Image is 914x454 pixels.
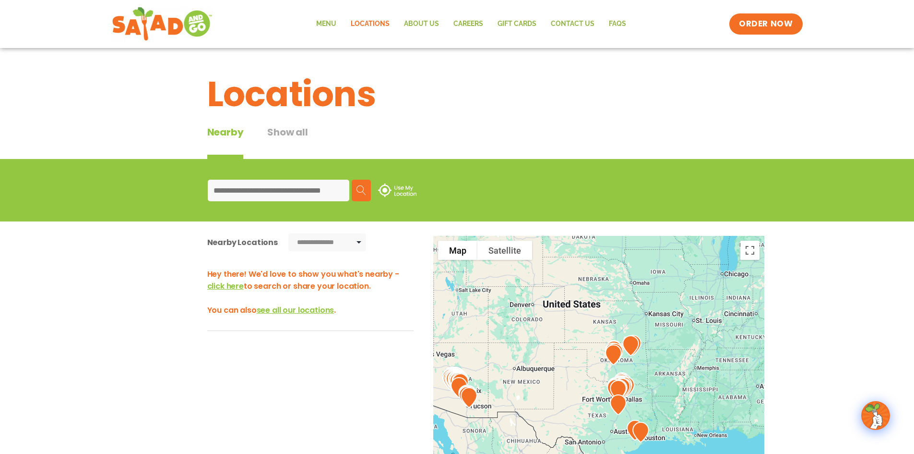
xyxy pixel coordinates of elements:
span: see all our locations [257,305,334,316]
a: ORDER NOW [729,13,802,35]
img: new-SAG-logo-768×292 [112,5,213,43]
span: click here [207,281,244,292]
div: Nearby [207,125,244,159]
a: Careers [446,13,490,35]
h3: Hey there! We'd love to show you what's nearby - to search or share your location. You can also . [207,268,414,316]
span: ORDER NOW [739,18,793,30]
div: Tabbed content [207,125,332,159]
a: Menu [309,13,344,35]
h1: Locations [207,68,707,120]
button: Show street map [438,241,477,260]
button: Show all [267,125,308,159]
button: Toggle fullscreen view [740,241,760,260]
button: Show satellite imagery [477,241,532,260]
a: Locations [344,13,397,35]
a: Contact Us [544,13,602,35]
img: use-location.svg [378,184,416,197]
nav: Menu [309,13,633,35]
div: Nearby Locations [207,236,278,248]
img: search.svg [356,185,366,195]
a: About Us [397,13,446,35]
a: GIFT CARDS [490,13,544,35]
a: FAQs [602,13,633,35]
img: wpChatIcon [862,402,889,429]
